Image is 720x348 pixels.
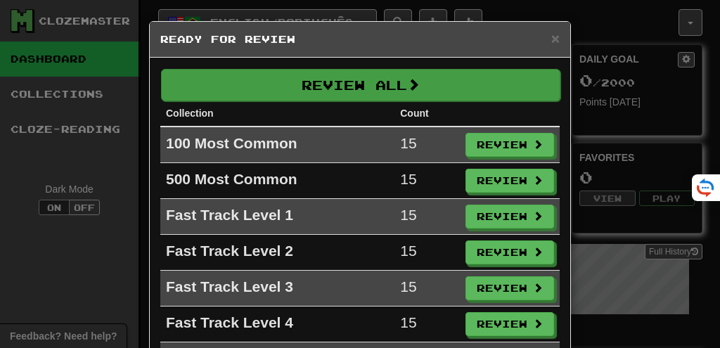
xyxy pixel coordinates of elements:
[465,169,554,193] button: Review
[551,31,560,46] button: Close
[394,101,460,127] th: Count
[161,69,560,101] button: Review All
[160,127,394,163] td: 100 Most Common
[394,127,460,163] td: 15
[394,271,460,307] td: 15
[465,240,554,264] button: Review
[160,271,394,307] td: Fast Track Level 3
[160,235,394,271] td: Fast Track Level 2
[160,163,394,199] td: 500 Most Common
[551,30,560,46] span: ×
[465,312,554,336] button: Review
[465,276,554,300] button: Review
[160,307,394,342] td: Fast Track Level 4
[465,205,554,228] button: Review
[394,235,460,271] td: 15
[160,101,394,127] th: Collection
[394,307,460,342] td: 15
[394,199,460,235] td: 15
[394,163,460,199] td: 15
[160,199,394,235] td: Fast Track Level 1
[465,133,554,157] button: Review
[160,32,560,46] h5: Ready for Review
